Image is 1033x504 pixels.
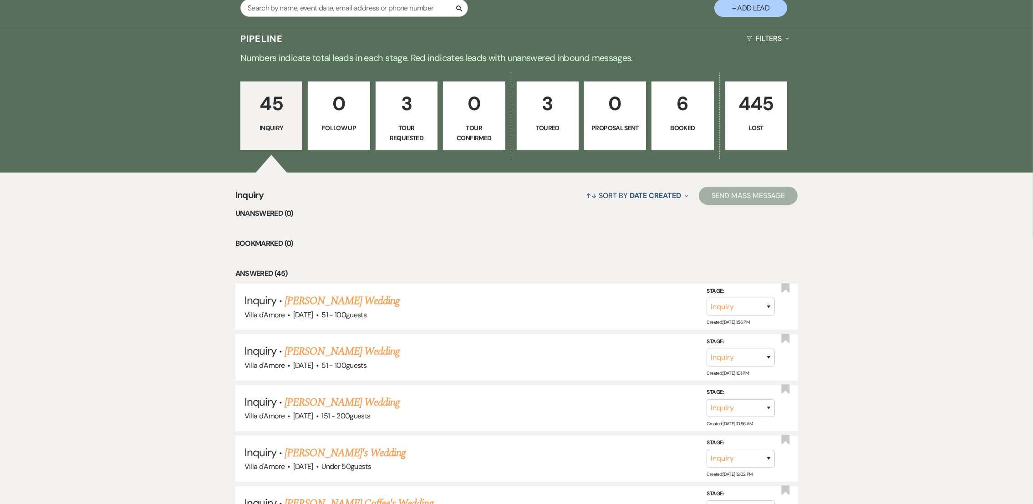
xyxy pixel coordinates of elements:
span: Villa d'Amore [244,361,285,370]
span: Created: [DATE] 1:56 PM [707,319,749,325]
p: Inquiry [246,123,296,133]
span: 151 - 200 guests [321,411,370,421]
li: Answered (45) [235,268,798,280]
span: ↑↓ [586,191,597,200]
span: Villa d'Amore [244,310,285,320]
span: Villa d'Amore [244,411,285,421]
span: 51 - 100 guests [321,361,366,370]
span: Inquiry [244,445,276,459]
a: 445Lost [725,81,787,150]
span: Inquiry [235,188,264,208]
a: 0Proposal Sent [584,81,646,150]
span: Date Created [630,191,681,200]
a: 3Tour Requested [376,81,438,150]
p: Follow Up [314,123,364,133]
p: Tour Confirmed [449,123,499,143]
button: Filters [743,26,793,51]
p: Booked [657,123,707,133]
a: [PERSON_NAME] Wedding [285,394,400,411]
a: 0Follow Up [308,81,370,150]
label: Stage: [707,337,775,347]
p: 45 [246,88,296,119]
span: Created: [DATE] 12:02 PM [707,471,752,477]
p: Toured [523,123,573,133]
h3: Pipeline [240,32,283,45]
span: Inquiry [244,344,276,358]
button: Sort By Date Created [582,183,692,208]
p: 0 [449,88,499,119]
p: Tour Requested [382,123,432,143]
a: [PERSON_NAME] Wedding [285,293,400,309]
p: 445 [731,88,781,119]
a: [PERSON_NAME]'s Wedding [285,445,406,461]
span: [DATE] [293,361,313,370]
label: Stage: [707,286,775,296]
label: Stage: [707,387,775,397]
p: Lost [731,123,781,133]
button: Send Mass Message [699,187,798,205]
span: Inquiry [244,293,276,307]
p: 3 [523,88,573,119]
span: [DATE] [293,411,313,421]
span: Inquiry [244,395,276,409]
span: 51 - 100 guests [321,310,366,320]
span: [DATE] [293,462,313,471]
span: Created: [DATE] 1:01 PM [707,370,748,376]
a: 45Inquiry [240,81,302,150]
p: 0 [314,88,364,119]
a: 3Toured [517,81,579,150]
p: 0 [590,88,640,119]
p: 6 [657,88,707,119]
span: Under 50 guests [321,462,371,471]
p: Proposal Sent [590,123,640,133]
a: 0Tour Confirmed [443,81,505,150]
li: Bookmarked (0) [235,238,798,249]
li: Unanswered (0) [235,208,798,219]
span: [DATE] [293,310,313,320]
span: Created: [DATE] 10:56 AM [707,421,753,427]
p: 3 [382,88,432,119]
p: Numbers indicate total leads in each stage. Red indicates leads with unanswered inbound messages. [189,51,845,65]
a: [PERSON_NAME] Wedding [285,343,400,360]
a: 6Booked [651,81,713,150]
label: Stage: [707,489,775,499]
label: Stage: [707,438,775,448]
span: Villa d'Amore [244,462,285,471]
